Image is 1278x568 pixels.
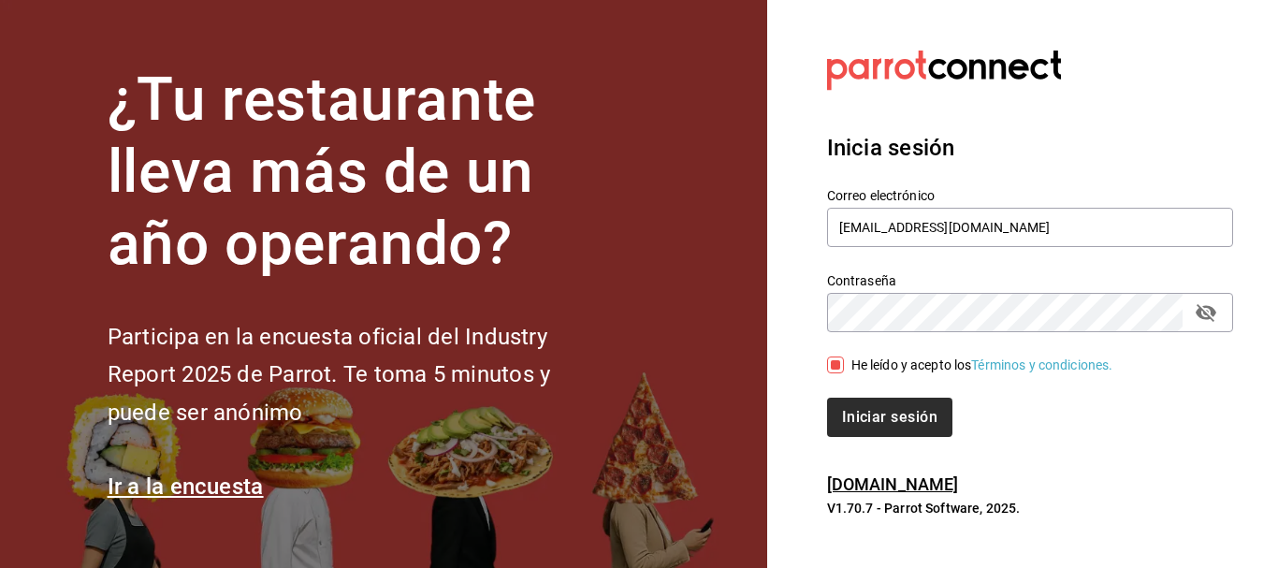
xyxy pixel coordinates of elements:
[827,208,1233,247] input: Ingresa tu correo electrónico
[108,65,613,280] h1: ¿Tu restaurante lleva más de un año operando?
[827,499,1233,517] p: V1.70.7 - Parrot Software, 2025.
[827,398,952,437] button: Iniciar sesión
[827,474,959,494] a: [DOMAIN_NAME]
[971,357,1112,372] a: Términos y condiciones.
[108,318,613,432] h2: Participa en la encuesta oficial del Industry Report 2025 de Parrot. Te toma 5 minutos y puede se...
[827,189,1233,202] label: Correo electrónico
[827,274,1233,287] label: Contraseña
[827,131,1233,165] h3: Inicia sesión
[851,356,1113,375] div: He leído y acepto los
[108,473,264,500] a: Ir a la encuesta
[1190,297,1222,328] button: passwordField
